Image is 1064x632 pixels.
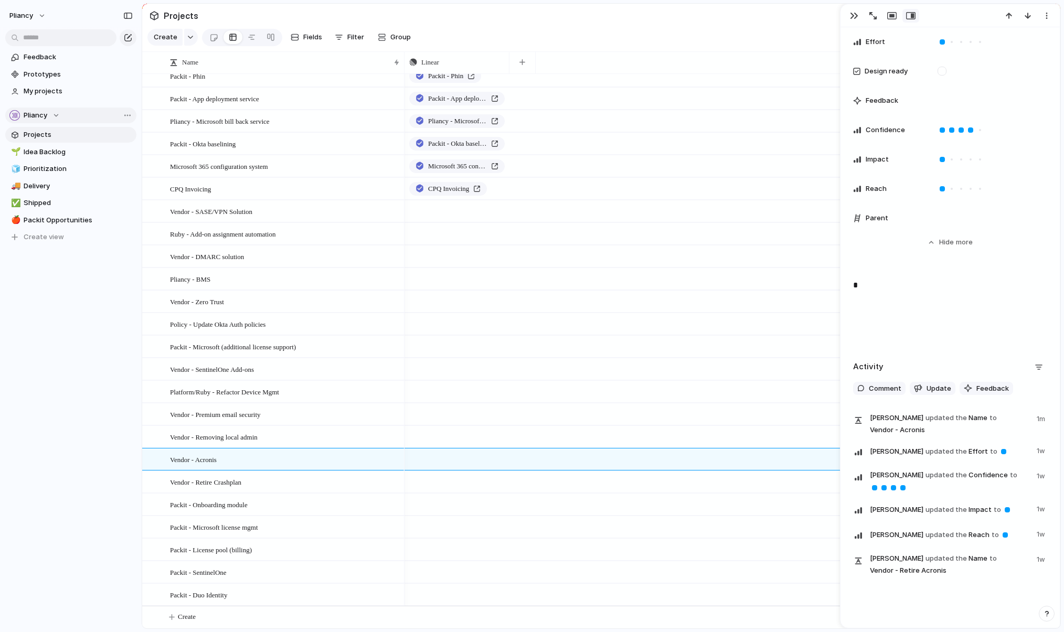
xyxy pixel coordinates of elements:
div: ✅Shipped [5,195,136,211]
span: updated the [925,470,967,480]
a: Packit - App deployment service [409,92,505,105]
span: Vendor - Retire Crashplan [170,476,241,488]
span: Vendor - Removing local admin [170,431,258,443]
span: updated the [925,413,967,423]
button: Create view [5,229,136,245]
span: 1w [1037,552,1047,565]
span: Vendor - SentinelOne Add-ons [170,363,254,375]
span: Fields [303,32,322,42]
button: 🚚 [9,181,20,191]
a: Packit - Okta baselining [409,137,505,151]
a: My projects [5,83,136,99]
span: Pliancy - BMS [170,273,210,285]
span: Projects [162,6,200,25]
span: Packit - Phin [428,71,463,81]
span: 1w [1037,444,1047,456]
button: Pliancy [5,7,51,24]
span: Platform/Ruby - Refactor Device Mgmt [170,385,279,398]
span: CPQ Invoicing [170,183,211,195]
span: 1w [1037,527,1047,540]
span: Update [927,383,951,394]
span: Vendor - Acronis [170,453,217,465]
a: CPQ Invoicing [409,182,487,196]
button: Create [147,29,183,46]
button: 🧊 [9,164,20,174]
span: Idea Backlog [24,147,133,157]
span: Comment [869,383,901,394]
div: ✅ [11,197,18,209]
span: updated the [925,530,967,540]
button: Fields [286,29,326,46]
a: 🧊Prioritization [5,161,136,177]
a: 🌱Idea Backlog [5,144,136,160]
span: Parent [866,213,888,223]
span: Pliancy [9,10,33,21]
span: [PERSON_NAME] [870,413,923,423]
span: [PERSON_NAME] [870,505,923,515]
span: Feedback [866,95,898,106]
span: Microsoft 365 configuration system [170,160,268,172]
span: 1w [1037,502,1047,515]
span: Name Vendor - Retire Acronis [870,552,1030,576]
span: Packit - Microsoft (additional license support) [170,340,296,352]
span: Name [182,57,198,68]
span: to [1010,470,1017,480]
span: Delivery [24,181,133,191]
span: Packit - Duo Identity [170,588,227,601]
div: 🧊 [11,163,18,175]
span: Create [178,612,196,622]
span: Prioritization [24,164,133,174]
span: more [956,237,973,248]
span: Packit - SentinelOne [170,566,227,578]
button: Comment [853,382,906,395]
span: Feedback [976,383,1009,394]
button: Update [910,382,955,395]
button: Filter [331,29,368,46]
span: to [994,505,1001,515]
button: Feedback [960,382,1013,395]
button: 🌱 [9,147,20,157]
span: Packit - License pool (billing) [170,543,252,555]
a: 🍎Packit Opportunities [5,212,136,228]
span: Prototypes [24,69,133,80]
span: Create [154,32,177,42]
span: [PERSON_NAME] [870,530,923,540]
span: Vendor - Premium email security [170,408,261,420]
span: Packit Opportunities [24,215,133,226]
span: Effort [866,37,885,47]
span: updated the [925,446,967,457]
button: 🍎 [9,215,20,226]
a: Packit - Phin [409,69,481,83]
button: Hidemore [853,233,1047,252]
span: Shipped [24,198,133,208]
span: CPQ Invoicing [428,184,469,194]
span: [PERSON_NAME] [870,470,923,480]
span: Pliancy - Microsoft bill back service [428,116,487,126]
button: ✅ [9,198,20,208]
span: Confidence [866,125,905,135]
h2: Activity [853,361,884,373]
span: 1w [1037,469,1047,481]
span: Filter [347,32,364,42]
span: Linear [421,57,439,68]
span: Create view [24,232,64,242]
span: Group [390,32,411,42]
span: Reach [870,527,1030,542]
button: Pliancy [5,108,136,123]
span: Vendor - DMARC solution [170,250,244,262]
div: 🚚Delivery [5,178,136,194]
a: Prototypes [5,67,136,82]
span: to [989,553,997,564]
a: Microsoft 365 configuration system [409,159,505,173]
span: [PERSON_NAME] [870,553,923,564]
a: Feedback [5,49,136,65]
span: Design ready [865,66,908,77]
span: updated the [925,505,967,515]
span: to [989,413,997,423]
span: Packit - Phin [170,70,205,82]
span: to [990,446,997,457]
span: Policy - Update Okta Auth policies [170,318,265,330]
span: Packit - Okta baselining [170,137,236,149]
